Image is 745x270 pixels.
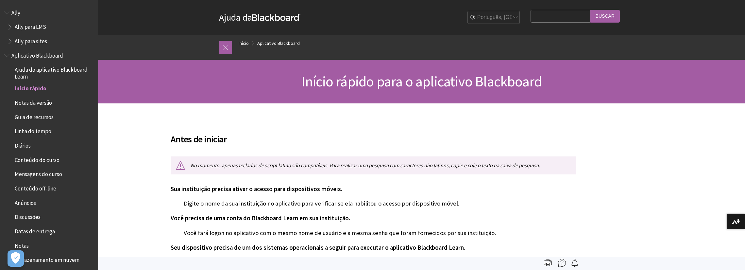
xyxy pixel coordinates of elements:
[257,39,300,47] a: Aplicativo Blackboard
[171,124,576,146] h2: Antes de iniciar
[15,140,31,149] span: Diários
[11,50,63,59] span: Aplicativo Blackboard
[171,199,576,208] p: Digite o nome da sua instituição no aplicativo para verificar se ela habilitou o acesso por dispo...
[239,39,249,47] a: Início
[171,185,342,193] span: Sua instituição precisa ativar o acesso para dispositivos móveis.
[15,112,54,120] span: Guia de recursos
[15,154,59,163] span: Conteúdo do curso
[252,14,300,21] strong: Blackboard
[468,11,520,24] select: Site Language Selector
[15,36,47,45] span: Ally para sites
[15,126,51,135] span: Linha do tempo
[15,226,55,235] span: Datas de entrega
[171,229,576,237] p: Você fará logon no aplicativo com o mesmo nome de usuário e a mesma senha que foram fornecidos po...
[590,10,620,23] input: Buscar
[571,259,579,267] img: Follow this page
[11,7,20,16] span: Ally
[171,156,576,174] p: No momento, apenas teclados de script latino são compatíveis. Para realizar uma pesquisa com cara...
[15,183,56,192] span: Conteúdo off-line
[4,7,94,47] nav: Book outline for Anthology Ally Help
[544,259,552,267] img: Print
[15,240,29,249] span: Notas
[15,97,52,106] span: Notas da versão
[171,214,350,222] span: Você precisa de uma conta do Blackboard Learn em sua instituição.
[15,169,62,178] span: Mensagens do curso
[15,83,46,92] span: Início rápido
[8,250,24,267] button: Open Preferences
[15,255,79,263] span: Armazenamento em nuvem
[15,22,46,30] span: Ally para LMS
[558,259,566,267] img: More help
[15,212,41,221] span: Discussões
[219,11,300,23] a: Ajuda daBlackboard
[171,244,465,251] span: Seu dispositivo precisa de um dos sistemas operacionais a seguir para executar o aplicativo Black...
[15,64,93,80] span: Ajuda do aplicativo Blackboard Learn
[301,72,542,90] span: Início rápido para o aplicativo Blackboard
[15,197,36,206] span: Anúncios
